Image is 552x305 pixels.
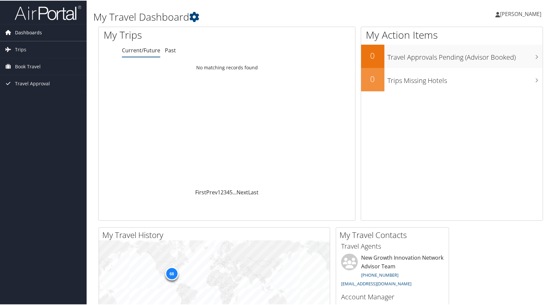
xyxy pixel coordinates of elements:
img: airportal-logo.png [15,4,81,20]
a: 5 [230,188,233,195]
a: Next [237,188,248,195]
h3: Trips Missing Hotels [388,72,543,85]
a: 4 [227,188,230,195]
span: Dashboards [15,24,42,40]
a: [EMAIL_ADDRESS][DOMAIN_NAME] [341,280,411,286]
h2: My Travel History [102,229,330,240]
a: 1 [218,188,221,195]
a: 0Trips Missing Hotels [361,67,543,91]
span: … [233,188,237,195]
h2: My Travel Contacts [339,229,449,240]
h3: Travel Agents [341,241,444,250]
a: 2 [221,188,224,195]
a: [PHONE_NUMBER] [361,271,398,277]
li: New Growth Innovation Network Advisor Team [338,253,447,289]
a: Past [165,46,176,53]
a: Current/Future [122,46,160,53]
h1: My Action Items [361,27,543,41]
a: 0Travel Approvals Pending (Advisor Booked) [361,44,543,67]
span: Book Travel [15,58,41,74]
span: Trips [15,41,26,57]
div: 68 [165,266,178,280]
a: 3 [224,188,227,195]
h3: Travel Approvals Pending (Advisor Booked) [388,49,543,61]
a: Prev [206,188,218,195]
td: No matching records found [99,61,355,73]
h3: Account Manager [341,292,444,301]
a: First [195,188,206,195]
h2: 0 [361,49,384,61]
a: Last [248,188,259,195]
span: [PERSON_NAME] [500,10,541,17]
h2: 0 [361,73,384,84]
h1: My Trips [104,27,243,41]
a: [PERSON_NAME] [495,3,548,23]
span: Travel Approval [15,75,50,91]
h1: My Travel Dashboard [93,9,396,23]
